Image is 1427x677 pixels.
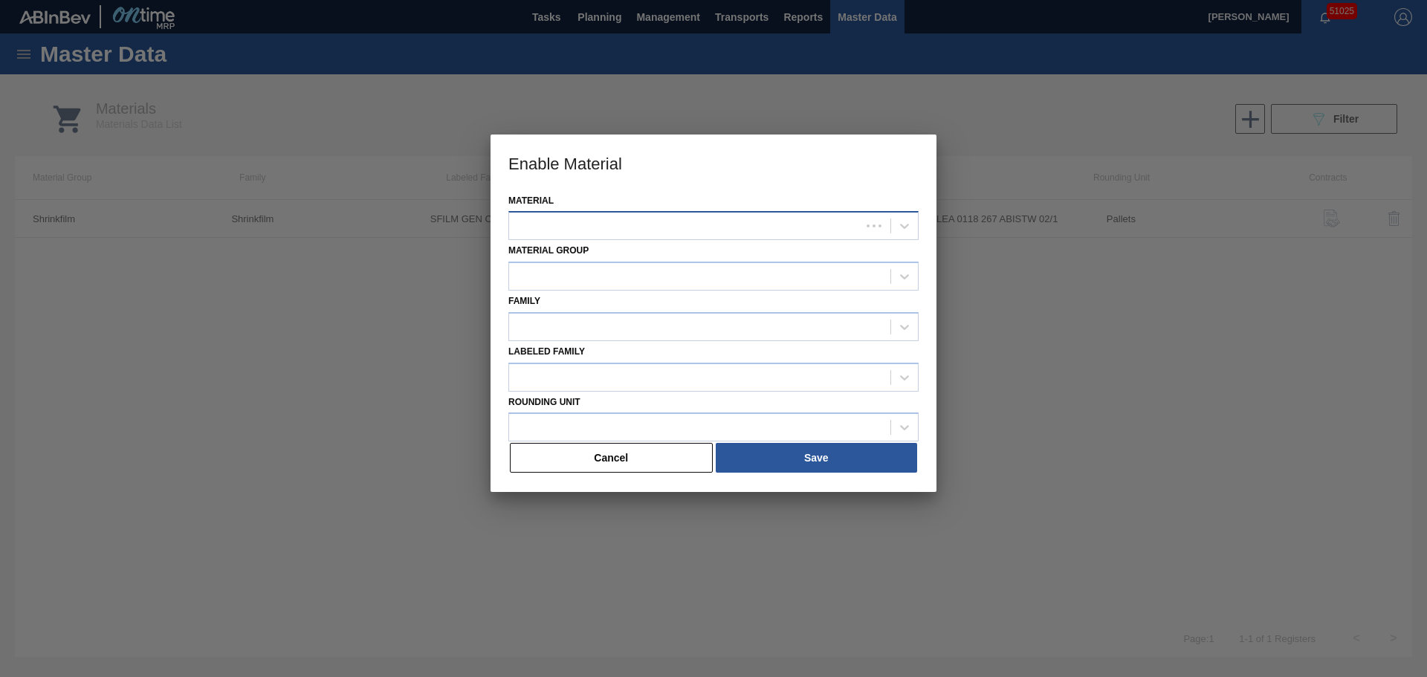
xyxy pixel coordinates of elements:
[508,245,589,256] label: Material Group
[510,443,713,473] button: Cancel
[508,195,554,206] label: Material
[491,135,936,191] h3: Enable Material
[716,443,917,473] button: Save
[508,397,580,407] label: Rounding Unit
[508,296,540,306] label: Family
[508,346,585,357] label: Labeled Family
